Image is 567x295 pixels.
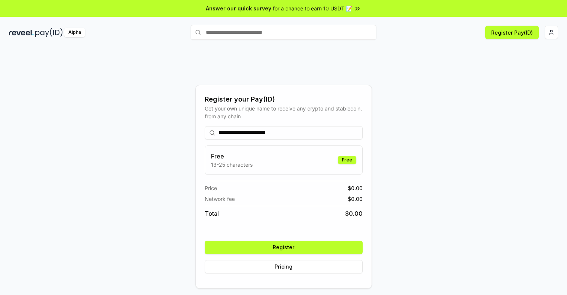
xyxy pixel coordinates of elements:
[35,28,63,37] img: pay_id
[348,184,363,192] span: $ 0.00
[206,4,271,12] span: Answer our quick survey
[211,152,253,161] h3: Free
[338,156,356,164] div: Free
[205,209,219,218] span: Total
[345,209,363,218] span: $ 0.00
[205,94,363,105] div: Register your Pay(ID)
[205,105,363,120] div: Get your own unique name to receive any crypto and stablecoin, from any chain
[348,195,363,203] span: $ 0.00
[205,260,363,273] button: Pricing
[205,195,235,203] span: Network fee
[205,184,217,192] span: Price
[205,241,363,254] button: Register
[273,4,352,12] span: for a chance to earn 10 USDT 📝
[211,161,253,169] p: 13-25 characters
[64,28,85,37] div: Alpha
[485,26,539,39] button: Register Pay(ID)
[9,28,34,37] img: reveel_dark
